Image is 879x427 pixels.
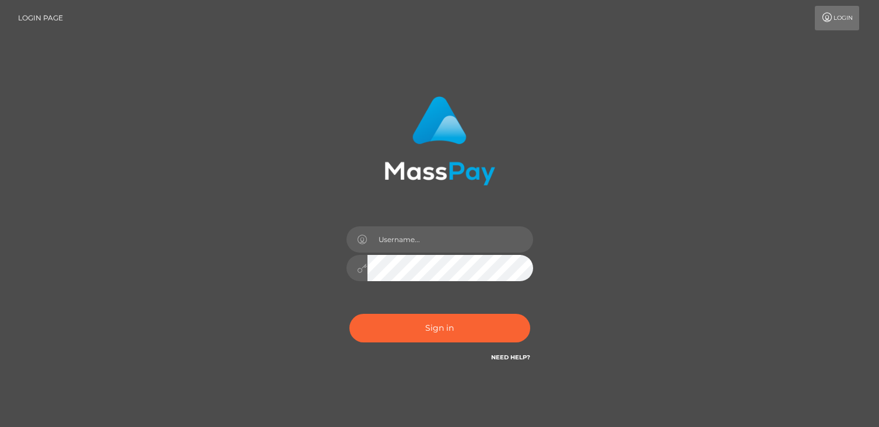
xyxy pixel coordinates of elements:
[815,6,859,30] a: Login
[18,6,63,30] a: Login Page
[349,314,530,342] button: Sign in
[491,353,530,361] a: Need Help?
[384,96,495,185] img: MassPay Login
[367,226,533,253] input: Username...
